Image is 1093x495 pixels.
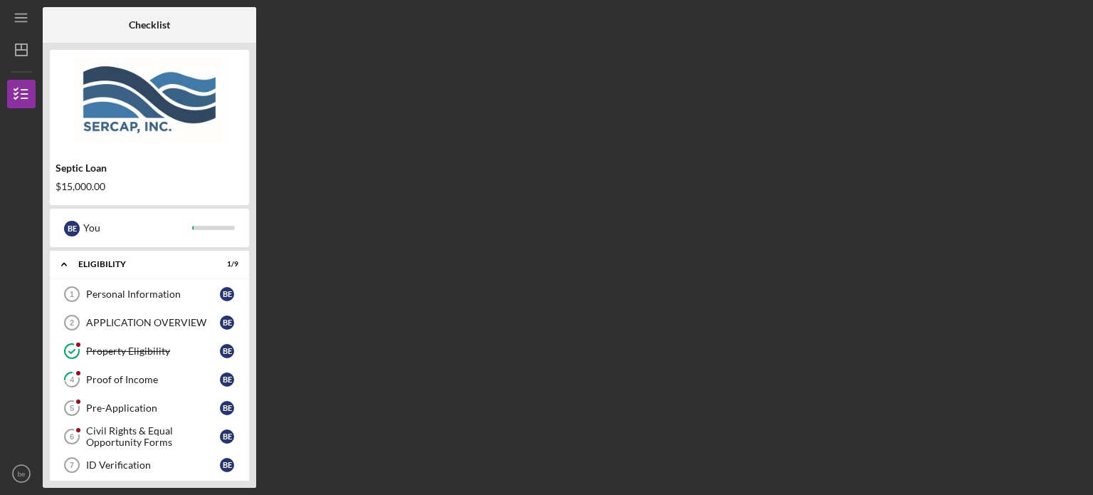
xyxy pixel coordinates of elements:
[220,372,234,387] div: b e
[7,459,36,488] button: be
[86,317,220,328] div: APPLICATION OVERVIEW
[220,316,234,330] div: b e
[70,404,74,412] tspan: 5
[57,280,242,308] a: 1Personal Informationbe
[83,216,192,240] div: You
[86,374,220,385] div: Proof of Income
[220,401,234,415] div: b e
[86,345,220,357] div: Property Eligibility
[70,375,75,385] tspan: 4
[78,260,203,269] div: Eligibility
[70,432,74,441] tspan: 6
[70,318,74,327] tspan: 2
[70,461,74,469] tspan: 7
[86,402,220,414] div: Pre-Application
[57,422,242,451] a: 6Civil Rights & Equal Opportunity Formsbe
[57,337,242,365] a: Property Eligibilitybe
[129,19,170,31] b: Checklist
[220,287,234,301] div: b e
[86,288,220,300] div: Personal Information
[57,451,242,479] a: 7ID Verificationbe
[57,394,242,422] a: 5Pre-Applicationbe
[18,470,26,478] text: be
[56,162,243,174] div: Septic Loan
[70,290,74,298] tspan: 1
[50,57,249,142] img: Product logo
[56,181,243,192] div: $15,000.00
[86,425,220,448] div: Civil Rights & Equal Opportunity Forms
[220,429,234,444] div: b e
[220,344,234,358] div: b e
[213,260,238,269] div: 1 / 9
[64,221,80,236] div: b e
[57,365,242,394] a: 4Proof of Incomebe
[86,459,220,471] div: ID Verification
[220,458,234,472] div: b e
[57,308,242,337] a: 2APPLICATION OVERVIEWbe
